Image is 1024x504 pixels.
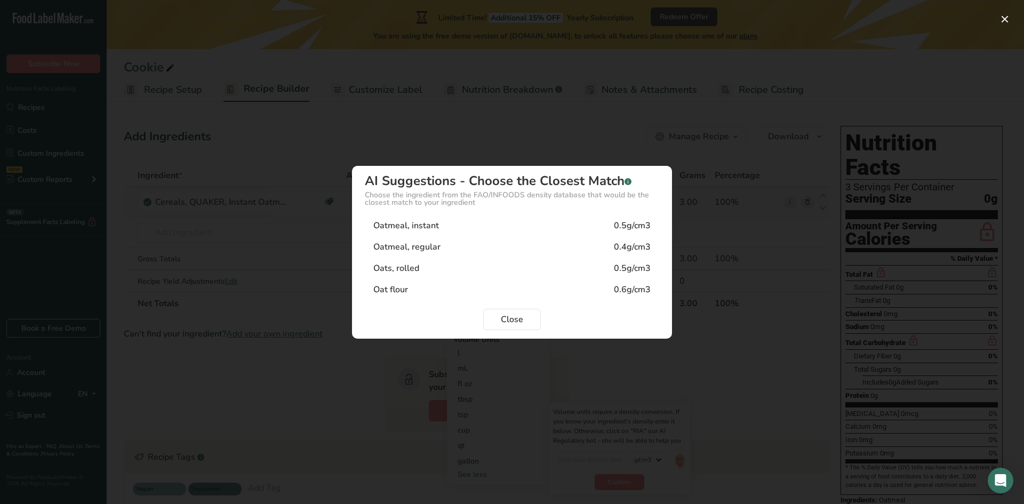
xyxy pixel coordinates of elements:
[365,174,659,187] div: AI Suggestions - Choose the Closest Match
[373,241,441,253] div: Oatmeal, regular
[373,219,439,232] div: Oatmeal, instant
[614,219,651,232] div: 0.5g/cm3
[365,191,659,206] div: Choose the ingredient from the FAO/INFOODS density database that would be the closest match to yo...
[373,262,419,275] div: Oats, rolled
[373,283,408,296] div: Oat flour
[614,283,651,296] div: 0.6g/cm3
[501,313,523,326] span: Close
[614,262,651,275] div: 0.5g/cm3
[988,468,1013,493] div: Open Intercom Messenger
[614,241,651,253] div: 0.4g/cm3
[483,309,541,330] button: Close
